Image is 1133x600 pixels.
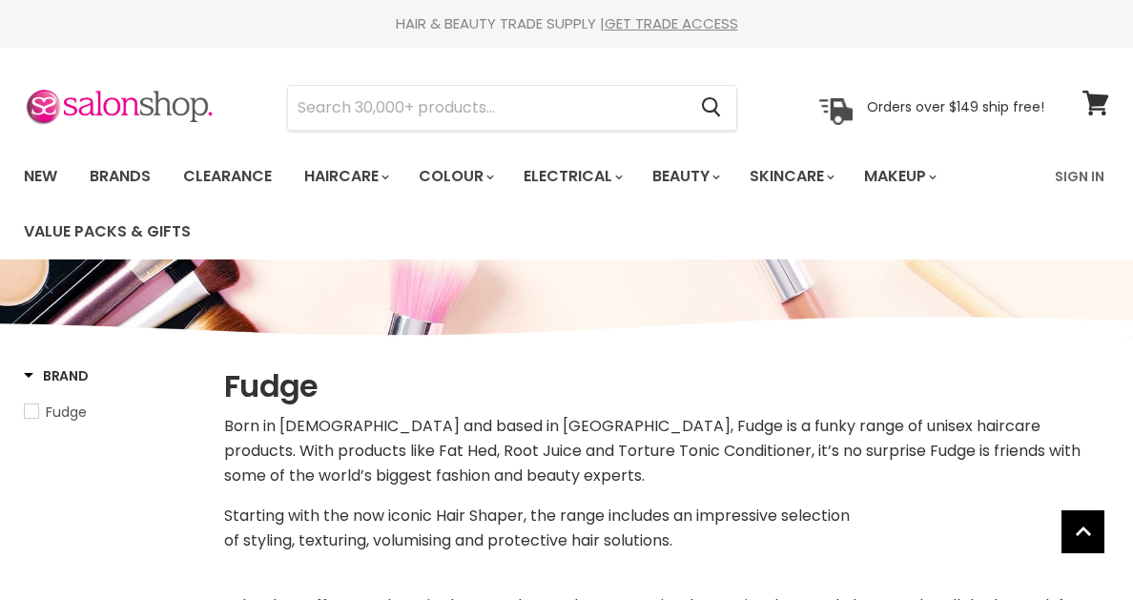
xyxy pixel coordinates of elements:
[867,98,1044,115] p: Orders over $149 ship free!
[605,13,738,33] a: GET TRADE ACCESS
[224,414,1109,488] p: Born in [DEMOGRAPHIC_DATA] and based in [GEOGRAPHIC_DATA], Fudge is a funky range of unisex hairc...
[10,156,72,197] a: New
[638,156,731,197] a: Beauty
[10,149,1043,259] ul: Main menu
[24,366,89,385] h3: Brand
[1043,156,1116,197] a: Sign In
[850,156,948,197] a: Makeup
[75,156,165,197] a: Brands
[287,85,737,131] form: Product
[10,212,205,252] a: Value Packs & Gifts
[290,156,401,197] a: Haircare
[288,86,686,130] input: Search
[169,156,286,197] a: Clearance
[686,86,736,130] button: Search
[46,403,87,422] span: Fudge
[224,366,1109,406] h1: Fudge
[735,156,846,197] a: Skincare
[509,156,634,197] a: Electrical
[24,402,200,423] a: Fudge
[404,156,505,197] a: Colour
